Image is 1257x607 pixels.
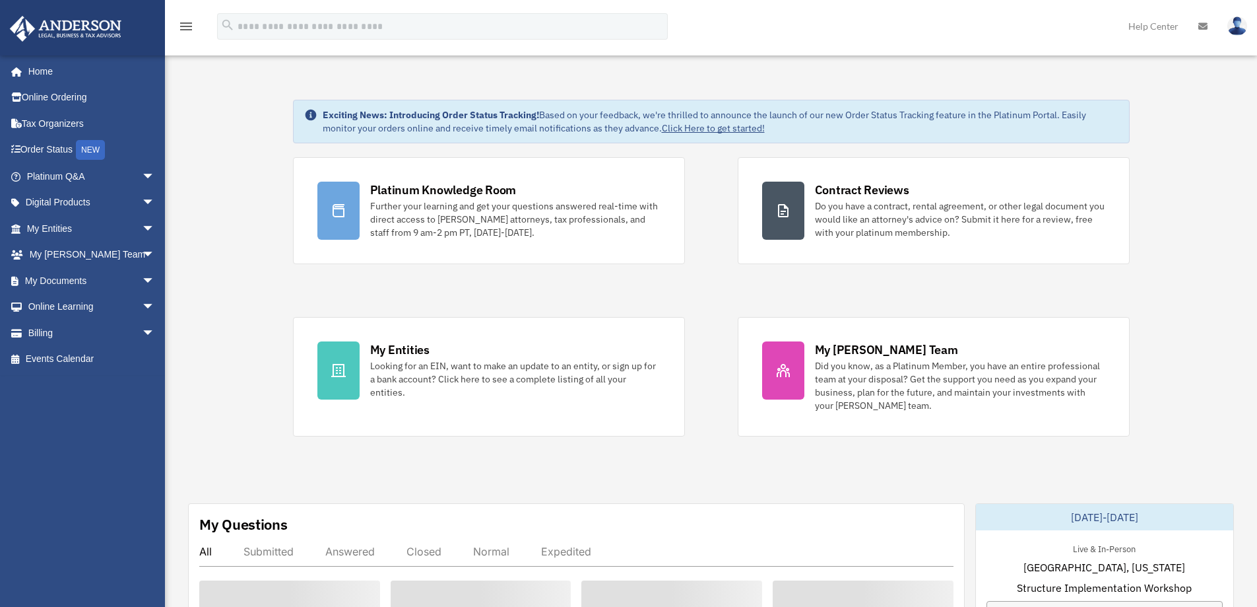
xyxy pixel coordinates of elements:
a: Order StatusNEW [9,137,175,164]
div: Contract Reviews [815,182,909,198]
div: My [PERSON_NAME] Team [815,341,958,358]
span: arrow_drop_down [142,163,168,190]
a: Platinum Q&Aarrow_drop_down [9,163,175,190]
span: arrow_drop_down [142,320,168,347]
div: Based on your feedback, we're thrilled to announce the launch of our new Order Status Tracking fe... [323,108,1118,135]
span: Structure Implementation Workshop [1017,580,1192,596]
a: Contract Reviews Do you have a contract, rental agreement, or other legal document you would like... [738,157,1130,264]
a: Click Here to get started! [662,122,765,134]
a: Online Learningarrow_drop_down [9,294,175,320]
strong: Exciting News: Introducing Order Status Tracking! [323,109,539,121]
div: Looking for an EIN, want to make an update to an entity, or sign up for a bank account? Click her... [370,359,661,399]
a: Tax Organizers [9,110,175,137]
div: [DATE]-[DATE] [976,504,1233,530]
div: My Entities [370,341,430,358]
a: Home [9,58,168,85]
div: Live & In-Person [1062,541,1146,555]
a: My Entitiesarrow_drop_down [9,215,175,242]
div: My Questions [199,515,288,534]
div: All [199,545,212,558]
div: Further your learning and get your questions answered real-time with direct access to [PERSON_NAM... [370,199,661,239]
span: arrow_drop_down [142,294,168,321]
div: NEW [76,140,105,160]
a: Events Calendar [9,346,175,373]
div: Expedited [541,545,591,558]
span: arrow_drop_down [142,190,168,217]
div: Submitted [243,545,294,558]
a: Platinum Knowledge Room Further your learning and get your questions answered real-time with dire... [293,157,685,264]
span: arrow_drop_down [142,268,168,295]
a: Billingarrow_drop_down [9,320,175,346]
a: menu [178,23,194,34]
i: search [220,18,235,32]
span: arrow_drop_down [142,242,168,269]
a: My [PERSON_NAME] Teamarrow_drop_down [9,242,175,268]
a: My [PERSON_NAME] Team Did you know, as a Platinum Member, you have an entire professional team at... [738,317,1130,437]
div: Normal [473,545,509,558]
span: [GEOGRAPHIC_DATA], [US_STATE] [1023,559,1185,575]
span: arrow_drop_down [142,215,168,242]
a: Digital Productsarrow_drop_down [9,190,175,216]
img: Anderson Advisors Platinum Portal [6,16,125,42]
div: Answered [325,545,375,558]
i: menu [178,18,194,34]
a: Online Ordering [9,85,175,111]
a: My Entities Looking for an EIN, want to make an update to an entity, or sign up for a bank accoun... [293,317,685,437]
a: My Documentsarrow_drop_down [9,268,175,294]
div: Do you have a contract, rental agreement, or other legal document you would like an attorney's ad... [815,199,1105,239]
img: User Pic [1227,17,1247,36]
div: Platinum Knowledge Room [370,182,517,198]
div: Closed [406,545,441,558]
div: Did you know, as a Platinum Member, you have an entire professional team at your disposal? Get th... [815,359,1105,412]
